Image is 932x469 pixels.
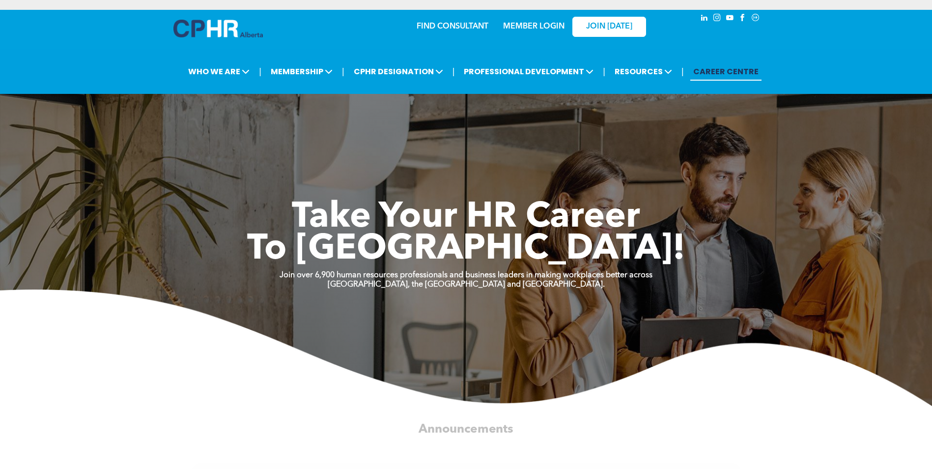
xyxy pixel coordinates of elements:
a: JOIN [DATE] [572,17,646,37]
span: CPHR DESIGNATION [351,62,446,81]
strong: [GEOGRAPHIC_DATA], the [GEOGRAPHIC_DATA] and [GEOGRAPHIC_DATA]. [328,281,605,289]
span: MEMBERSHIP [268,62,336,81]
a: youtube [725,12,735,26]
a: linkedin [699,12,710,26]
img: A blue and white logo for cp alberta [173,20,263,37]
li: | [681,61,684,82]
span: Take Your HR Career [292,200,640,235]
span: PROFESSIONAL DEVELOPMENT [461,62,596,81]
a: FIND CONSULTANT [417,23,488,30]
strong: Join over 6,900 human resources professionals and business leaders in making workplaces better ac... [280,271,652,279]
a: instagram [712,12,723,26]
a: CAREER CENTRE [690,62,762,81]
span: To [GEOGRAPHIC_DATA]! [247,232,685,267]
a: facebook [737,12,748,26]
span: RESOURCES [612,62,675,81]
span: Announcements [419,423,513,436]
li: | [452,61,455,82]
li: | [603,61,605,82]
li: | [342,61,344,82]
a: Social network [750,12,761,26]
span: WHO WE ARE [185,62,253,81]
span: JOIN [DATE] [586,22,632,31]
a: MEMBER LOGIN [503,23,565,30]
li: | [259,61,261,82]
